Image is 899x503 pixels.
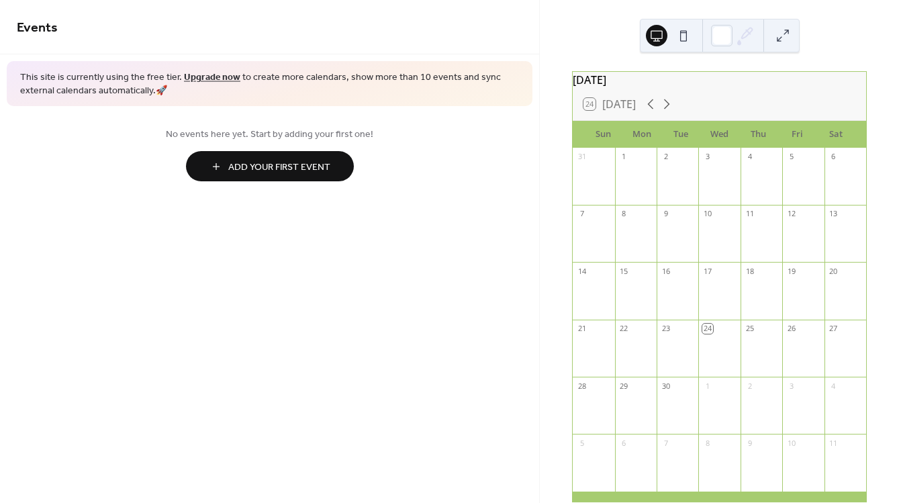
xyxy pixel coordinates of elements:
[661,152,671,162] div: 2
[745,209,755,219] div: 11
[786,152,796,162] div: 5
[577,381,587,391] div: 28
[829,266,839,276] div: 20
[702,152,712,162] div: 3
[573,72,866,88] div: [DATE]
[20,71,519,97] span: This site is currently using the free tier. to create more calendars, show more than 10 events an...
[619,381,629,391] div: 29
[184,68,240,87] a: Upgrade now
[786,266,796,276] div: 19
[577,152,587,162] div: 31
[661,209,671,219] div: 9
[745,266,755,276] div: 18
[829,209,839,219] div: 13
[622,121,661,148] div: Mon
[619,209,629,219] div: 8
[661,438,671,448] div: 7
[739,121,778,148] div: Thu
[777,121,816,148] div: Fri
[829,438,839,448] div: 11
[577,324,587,334] div: 21
[702,381,712,391] div: 1
[702,438,712,448] div: 8
[702,266,712,276] div: 17
[577,266,587,276] div: 14
[619,266,629,276] div: 15
[745,381,755,391] div: 2
[786,381,796,391] div: 3
[702,209,712,219] div: 10
[17,151,522,181] a: Add Your First Event
[17,128,522,142] span: No events here yet. Start by adding your first one!
[583,121,622,148] div: Sun
[700,121,739,148] div: Wed
[619,438,629,448] div: 6
[186,151,354,181] button: Add Your First Event
[577,209,587,219] div: 7
[745,324,755,334] div: 25
[829,152,839,162] div: 6
[228,161,330,175] span: Add Your First Event
[619,324,629,334] div: 22
[661,266,671,276] div: 16
[577,438,587,448] div: 5
[829,324,839,334] div: 27
[702,324,712,334] div: 24
[829,381,839,391] div: 4
[619,152,629,162] div: 1
[661,324,671,334] div: 23
[786,209,796,219] div: 12
[17,15,58,41] span: Events
[661,121,700,148] div: Tue
[786,438,796,448] div: 10
[745,152,755,162] div: 4
[745,438,755,448] div: 9
[816,121,855,148] div: Sat
[661,381,671,391] div: 30
[786,324,796,334] div: 26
